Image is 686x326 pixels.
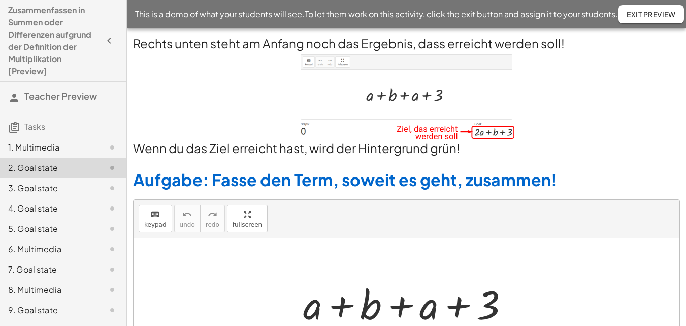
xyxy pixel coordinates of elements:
div: 8. Multimedia [8,284,90,296]
h2: Rechts unten steht am Anfang noch das Ergebnis, dass erreicht werden soll! [133,35,680,52]
span: undo [180,221,195,228]
button: Exit Preview [618,5,684,23]
i: undo [182,209,192,221]
div: 9. Goal state [8,304,90,316]
span: Exit Preview [627,10,676,19]
div: 7. Goal state [8,263,90,276]
button: redoredo [200,205,225,232]
i: keyboard [150,209,160,221]
button: fullscreen [227,205,268,232]
i: Task not started. [106,284,118,296]
span: Teacher Preview [24,90,97,102]
div: 3. Goal state [8,182,90,194]
i: Task not started. [106,141,118,154]
i: redo [208,209,217,221]
strong: Aufgabe: Fasse den Term, soweit es geht, zusammen! [133,169,557,190]
span: redo [206,221,219,228]
span: Tasks [24,121,45,132]
span: This is a demo of what your students will see. To let them work on this activity, click the exit ... [135,8,618,20]
div: 6. Multimedia [8,243,90,255]
span: fullscreen [233,221,262,228]
i: Task not started. [106,243,118,255]
img: 5b87d3fd21aca288ac04f2a217498add6fd24873c1c742d2b1d02378e40c9297.png [299,52,514,139]
h4: Zusammenfassen in Summen oder Differenzen aufgrund der Definition der Multiplikation [Preview] [8,4,100,77]
div: 4. Goal state [8,202,90,215]
button: keyboardkeypad [139,205,172,232]
div: 2. Goal state [8,162,90,174]
button: undoundo [174,205,201,232]
i: Task not started. [106,304,118,316]
i: Task not started. [106,162,118,174]
span: keypad [144,221,167,228]
i: Task not started. [106,263,118,276]
div: 1. Multimedia [8,141,90,154]
div: 5. Goal state [8,223,90,235]
i: Task not started. [106,182,118,194]
i: Task not started. [106,202,118,215]
h2: Wenn du das Ziel erreicht hast, wird der Hintergrund grün! [133,139,680,157]
i: Task not started. [106,223,118,235]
